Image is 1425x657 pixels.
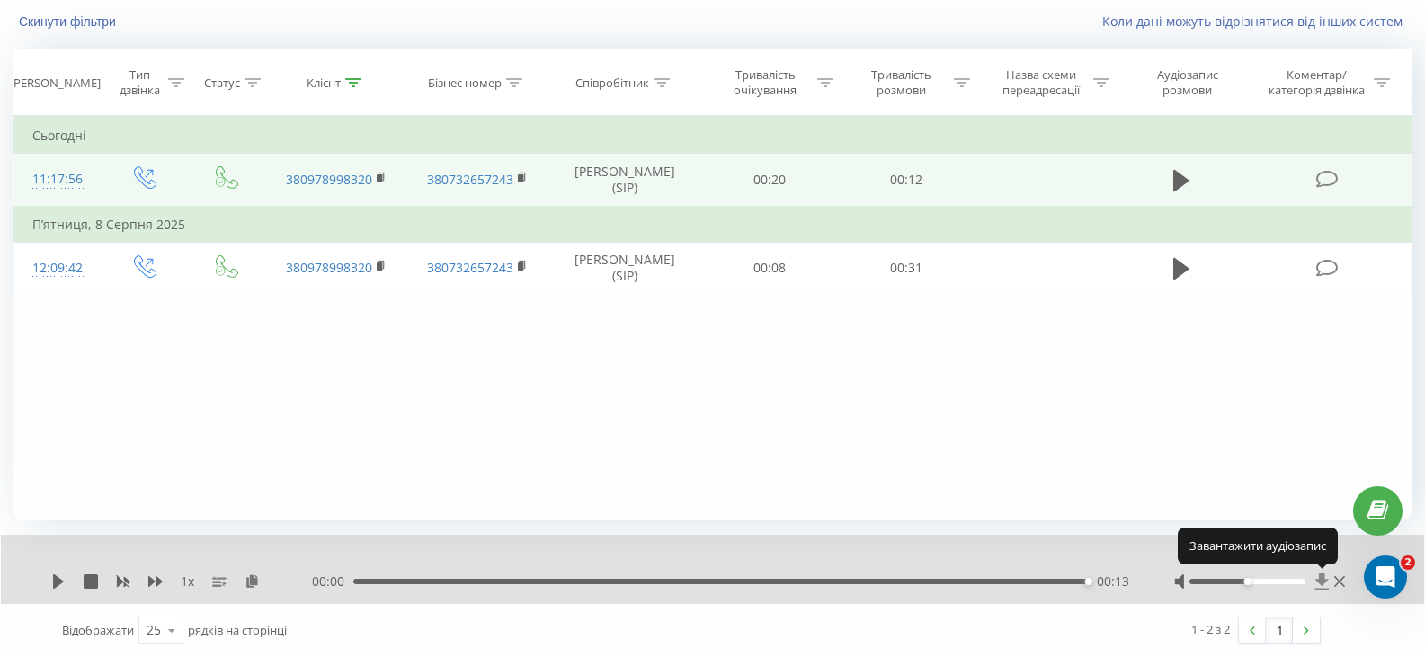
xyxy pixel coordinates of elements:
[312,573,353,590] span: 00:00
[701,242,838,294] td: 00:08
[14,207,1412,243] td: П’ятниця, 8 Серпня 2025
[32,251,84,286] div: 12:09:42
[147,621,161,639] div: 25
[548,242,701,294] td: [PERSON_NAME] (SIP)
[62,622,134,638] span: Відображати
[548,154,701,207] td: [PERSON_NAME] (SIP)
[181,573,194,590] span: 1 x
[286,259,372,276] a: 380978998320
[1102,13,1412,30] a: Коли дані можуть відрізнятися вiд інших систем
[717,67,813,98] div: Тривалість очікування
[1178,528,1338,564] div: Завантажити аудіозапис
[838,154,975,207] td: 00:12
[1097,573,1129,590] span: 00:13
[32,162,84,197] div: 11:17:56
[1085,578,1092,585] div: Accessibility label
[427,171,513,188] a: 380732657243
[1132,67,1242,98] div: Аудіозапис розмови
[1244,578,1251,585] div: Accessibility label
[188,622,287,638] span: рядків на сторінці
[854,67,949,98] div: Тривалість розмови
[427,259,513,276] a: 380732657243
[993,67,1089,98] div: Назва схеми переадресації
[575,75,649,91] div: Співробітник
[1264,67,1369,98] div: Коментар/категорія дзвінка
[307,75,341,91] div: Клієнт
[1191,620,1230,638] div: 1 - 2 з 2
[10,75,101,91] div: [PERSON_NAME]
[838,242,975,294] td: 00:31
[1364,555,1407,599] iframe: Intercom live chat
[117,67,163,98] div: Тип дзвінка
[1266,617,1293,643] a: 1
[1401,555,1415,570] span: 2
[286,171,372,188] a: 380978998320
[204,75,240,91] div: Статус
[428,75,502,91] div: Бізнес номер
[14,118,1412,154] td: Сьогодні
[13,13,125,30] button: Скинути фільтри
[701,154,838,207] td: 00:20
